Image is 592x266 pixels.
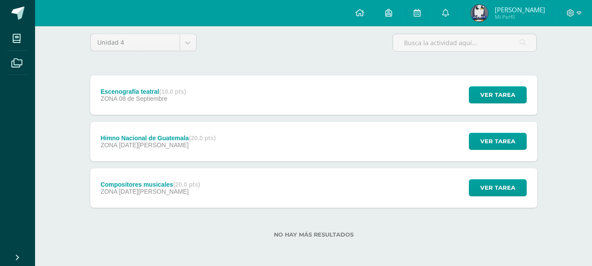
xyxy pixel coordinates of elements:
input: Busca la actividad aquí... [393,34,536,51]
span: Ver tarea [480,87,515,103]
button: Ver tarea [469,133,527,150]
span: 08 de Septiembre [119,95,167,102]
span: ZONA [100,188,117,195]
button: Ver tarea [469,86,527,103]
label: No hay más resultados [90,231,537,238]
span: [DATE][PERSON_NAME] [119,188,188,195]
span: Unidad 4 [97,34,173,51]
a: Unidad 4 [91,34,196,51]
strong: (10.0 pts) [159,88,186,95]
span: [PERSON_NAME] [495,5,545,14]
span: Mi Perfil [495,13,545,21]
div: Compositores musicales [100,181,200,188]
div: Himno Nacional de Guatemala [100,135,216,142]
div: Escenografía teatral [100,88,186,95]
span: ZONA [100,142,117,149]
span: ZONA [100,95,117,102]
span: Ver tarea [480,180,515,196]
img: 4f25c287ea62b23c3801fb3e955ce773.png [471,4,488,22]
button: Ver tarea [469,179,527,196]
span: [DATE][PERSON_NAME] [119,142,188,149]
strong: (20.0 pts) [173,181,200,188]
strong: (20.0 pts) [189,135,216,142]
span: Ver tarea [480,133,515,149]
